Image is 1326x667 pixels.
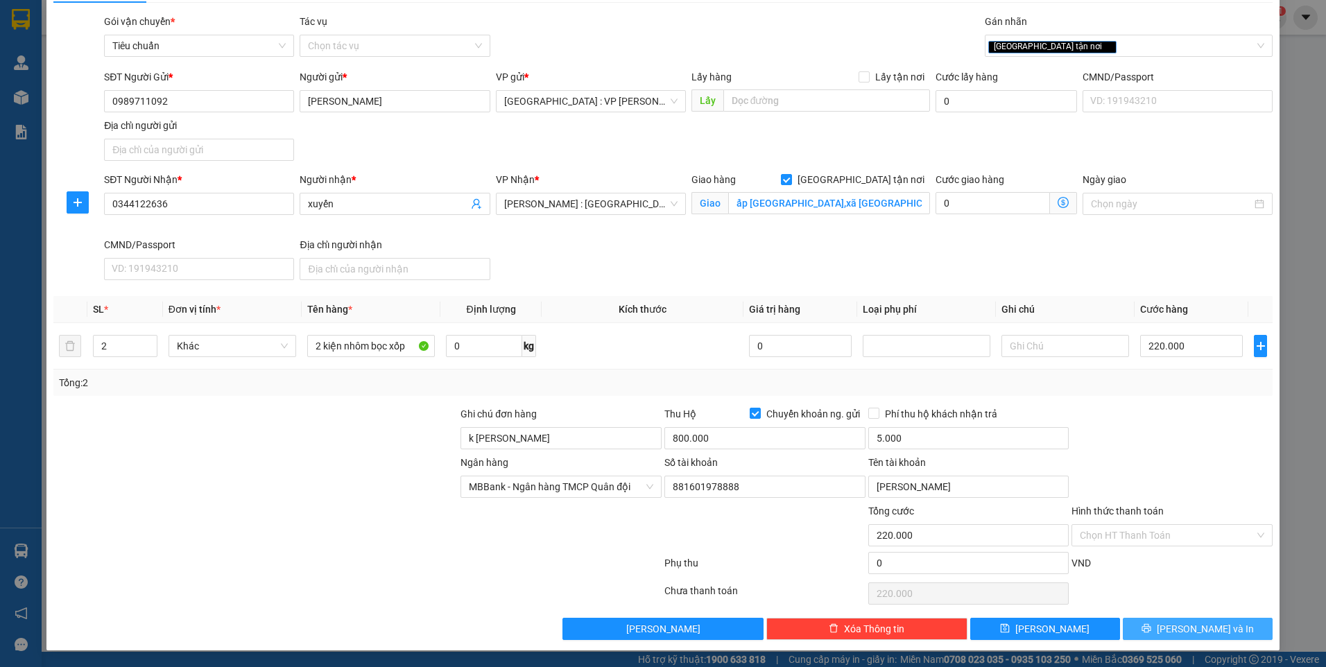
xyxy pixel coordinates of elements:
span: close [1104,43,1111,50]
label: Cước giao hàng [936,174,1004,185]
input: Cước lấy hàng [936,90,1077,112]
span: Giao [691,192,728,214]
label: Hình thức thanh toán [1071,505,1164,517]
button: plus [67,191,89,214]
span: [GEOGRAPHIC_DATA] tận nơi [988,41,1117,53]
div: Địa chỉ người gửi [104,118,294,133]
input: Địa chỉ của người gửi [104,139,294,161]
label: Ngày giao [1083,174,1126,185]
span: plus [1255,340,1266,352]
button: [PERSON_NAME] [562,618,764,640]
span: MBBank - Ngân hàng TMCP Quân đội [469,476,653,497]
div: SĐT Người Gửi [104,69,294,85]
span: Hà Nội : VP Hoàng Mai [504,91,678,112]
div: Tổng: 2 [59,375,512,390]
span: Tổng cước [868,505,914,517]
label: Ghi chú đơn hàng [460,408,537,419]
span: Chuyển khoản ng. gửi [761,406,866,422]
button: plus [1254,335,1267,357]
span: save [1000,623,1010,634]
div: SĐT Người Nhận [104,172,294,187]
span: Gói vận chuyển [104,16,175,27]
span: Tên hàng [307,304,352,315]
th: Loại phụ phí [857,296,996,323]
button: save[PERSON_NAME] [970,618,1120,640]
strong: CSKH: [38,30,74,42]
label: Ngân hàng [460,457,508,468]
input: Ghi chú đơn hàng [460,427,662,449]
span: Cước hàng [1140,304,1188,315]
span: printer [1142,623,1151,634]
div: CMND/Passport [104,237,294,252]
th: Ghi chú [996,296,1135,323]
span: Giao hàng [691,174,736,185]
div: CMND/Passport [1083,69,1273,85]
span: plus [67,197,88,208]
input: VD: Bàn, Ghế [307,335,435,357]
span: Lấy hàng [691,71,732,83]
span: Xóa Thông tin [844,621,904,636]
strong: PHIẾU DÁN LÊN HÀNG [92,6,275,25]
input: Địa chỉ của người nhận [300,258,490,280]
div: Chưa thanh toán [663,583,867,607]
input: Ngày giao [1091,196,1252,211]
span: Lấy [691,89,723,112]
label: Cước lấy hàng [936,71,998,83]
button: deleteXóa Thông tin [766,618,967,640]
span: Định lượng [467,304,516,315]
span: Tiêu chuẩn [112,35,286,56]
span: [PHONE_NUMBER] [6,30,105,54]
span: Đơn vị tính [169,304,221,315]
span: VP Nhận [496,174,535,185]
div: Người nhận [300,172,490,187]
span: [GEOGRAPHIC_DATA] tận nơi [792,172,930,187]
input: Dọc đường [723,89,931,112]
span: Kích thước [619,304,666,315]
button: delete [59,335,81,357]
span: Khác [177,336,288,356]
span: CÔNG TY TNHH CHUYỂN PHÁT NHANH BẢO AN [121,30,255,55]
button: printer[PERSON_NAME] và In [1123,618,1273,640]
span: Giá trị hàng [749,304,800,315]
span: [PERSON_NAME] và In [1157,621,1254,636]
input: Giao tận nơi [728,192,931,214]
span: dollar-circle [1058,197,1069,208]
span: Mã đơn: VPHM1408250001 [6,74,215,93]
span: Lấy tận nơi [870,69,930,85]
input: Số tài khoản [664,476,866,498]
span: [PERSON_NAME] [626,621,700,636]
label: Số tài khoản [664,457,718,468]
input: Cước giao hàng [936,192,1050,214]
span: Hồ Chí Minh : Kho Quận 12 [504,193,678,214]
label: Tên tài khoản [868,457,926,468]
label: Tác vụ [300,16,327,27]
span: Thu Hộ [664,408,696,419]
div: Phụ thu [663,555,867,580]
span: VND [1071,557,1091,569]
span: SL [93,304,104,315]
div: Người gửi [300,69,490,85]
span: kg [522,335,536,357]
div: Địa chỉ người nhận [300,237,490,252]
span: [PERSON_NAME] [1015,621,1090,636]
span: user-add [471,198,482,209]
label: Gán nhãn [985,16,1027,27]
span: 08:20:16 [DATE] [6,96,87,107]
input: Tên tài khoản [868,476,1069,498]
span: Phí thu hộ khách nhận trả [879,406,1003,422]
input: 0 [749,335,852,357]
div: VP gửi [496,69,686,85]
span: delete [829,623,838,634]
input: Ghi Chú [1001,335,1129,357]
